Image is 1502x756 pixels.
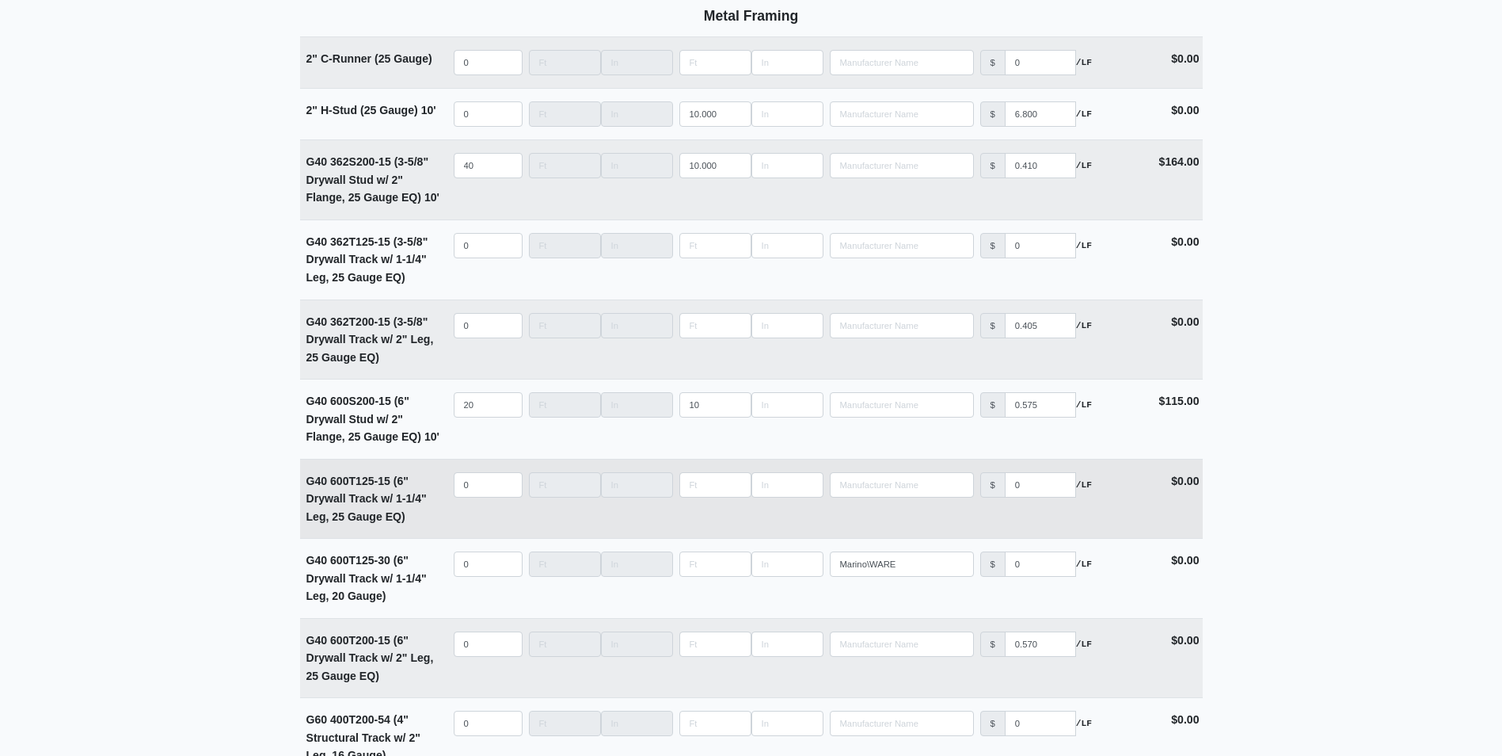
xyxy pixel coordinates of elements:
[1005,233,1076,258] input: manufacturer
[980,50,1006,75] div: $
[751,552,823,577] input: Length
[306,554,427,602] strong: G40 600T125-30 (6" Drywall Track w/ 1-1/4" Leg, 20 Gauge)
[1076,716,1092,731] strong: /LF
[830,313,974,338] input: Search
[679,552,751,577] input: Length
[601,632,673,657] input: Length
[751,101,823,127] input: Length
[980,711,1006,736] div: $
[421,104,436,116] span: 10'
[454,153,523,178] input: quantity
[1005,392,1076,418] input: manufacturer
[1005,552,1076,577] input: manufacturer
[454,313,523,338] input: quantity
[454,472,523,498] input: quantity
[1171,634,1199,647] strong: $0.00
[1171,52,1199,65] strong: $0.00
[751,632,823,657] input: Length
[454,233,523,258] input: quantity
[1005,153,1076,178] input: manufacturer
[529,632,601,657] input: Length
[454,711,523,736] input: quantity
[830,101,974,127] input: Search
[306,155,439,204] strong: G40 362S200-15 (3-5/8" Drywall Stud w/ 2" Flange, 25 Gauge EQ)
[1005,632,1076,657] input: manufacturer
[454,101,523,127] input: quantity
[679,101,751,127] input: Length
[1076,319,1092,333] strong: /LF
[1076,478,1092,492] strong: /LF
[1076,398,1092,412] strong: /LF
[306,235,428,284] strong: G40 362T125-15 (3-5/8" Drywall Track w/ 1-1/4" Leg, 25 Gauge EQ)
[751,392,823,418] input: Length
[679,50,751,75] input: Length
[1076,107,1092,121] strong: /LF
[1005,50,1076,75] input: manufacturer
[980,472,1006,498] div: $
[679,313,751,338] input: Length
[1171,104,1199,116] strong: $0.00
[306,52,432,65] strong: 2" C-Runner (25 Gauge)
[679,153,751,178] input: Length
[980,233,1006,258] div: $
[830,233,974,258] input: Search
[1171,554,1199,567] strong: $0.00
[601,50,673,75] input: Length
[1171,315,1199,328] strong: $0.00
[830,153,974,178] input: Search
[704,8,798,24] b: Metal Framing
[1076,55,1092,70] strong: /LF
[1171,235,1199,248] strong: $0.00
[1171,475,1199,487] strong: $0.00
[830,50,974,75] input: Search
[751,472,823,498] input: Length
[1005,472,1076,498] input: manufacturer
[601,392,673,418] input: Length
[601,313,673,338] input: Length
[1076,239,1092,253] strong: /LF
[980,632,1006,657] div: $
[529,50,601,75] input: Length
[1159,155,1200,168] strong: $164.00
[601,711,673,736] input: Length
[529,392,601,418] input: Length
[601,233,673,258] input: Length
[679,392,751,418] input: Length
[830,472,974,498] input: Search
[454,50,523,75] input: quantity
[751,711,823,736] input: Length
[601,552,673,577] input: Length
[601,101,673,127] input: Length
[529,313,601,338] input: Length
[980,313,1006,338] div: $
[529,153,601,178] input: Length
[454,632,523,657] input: quantity
[1005,313,1076,338] input: manufacturer
[830,632,974,657] input: Search
[980,552,1006,577] div: $
[601,472,673,498] input: Length
[1076,158,1092,173] strong: /LF
[529,233,601,258] input: Length
[529,711,601,736] input: Length
[830,392,974,418] input: Search
[306,634,434,682] strong: G40 600T200-15 (6" Drywall Track w/ 2" Leg, 25 Gauge EQ)
[306,104,436,116] strong: 2" H-Stud (25 Gauge)
[980,101,1006,127] div: $
[830,711,974,736] input: Search
[601,153,673,178] input: Length
[980,392,1006,418] div: $
[751,313,823,338] input: Length
[980,153,1006,178] div: $
[454,552,523,577] input: quantity
[454,392,523,418] input: quantity
[424,191,439,204] span: 10'
[1005,711,1076,736] input: manufacturer
[1159,395,1200,407] strong: $115.00
[1171,713,1199,726] strong: $0.00
[529,472,601,498] input: Length
[751,233,823,258] input: Length
[306,475,427,523] strong: G40 600T125-15 (6" Drywall Track w/ 1-1/4" Leg, 25 Gauge EQ)
[751,153,823,178] input: Length
[1076,557,1092,571] strong: /LF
